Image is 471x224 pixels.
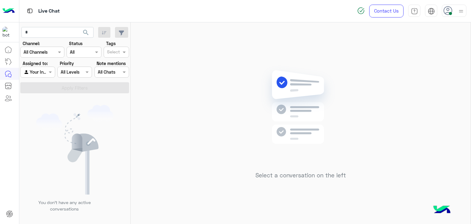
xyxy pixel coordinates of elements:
[33,199,95,212] p: You don’t have any active conversations
[2,5,15,17] img: Logo
[20,82,129,93] button: Apply Filters
[106,48,120,56] div: Select
[38,7,60,15] p: Live Chat
[2,27,13,38] img: 1403182699927242
[255,172,346,179] h5: Select a conversation on the left
[78,27,94,40] button: search
[256,65,345,167] img: no messages
[97,60,126,67] label: Note mentions
[106,40,116,47] label: Tags
[23,60,48,67] label: Assigned to:
[408,5,420,17] a: tab
[69,40,82,47] label: Status
[23,40,40,47] label: Channel:
[60,60,74,67] label: Priority
[411,8,418,15] img: tab
[457,7,465,15] img: profile
[428,8,435,15] img: tab
[82,29,90,36] span: search
[369,5,404,17] a: Contact Us
[36,105,113,195] img: empty users
[26,7,34,15] img: tab
[431,199,453,221] img: hulul-logo.png
[357,7,365,14] img: spinner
